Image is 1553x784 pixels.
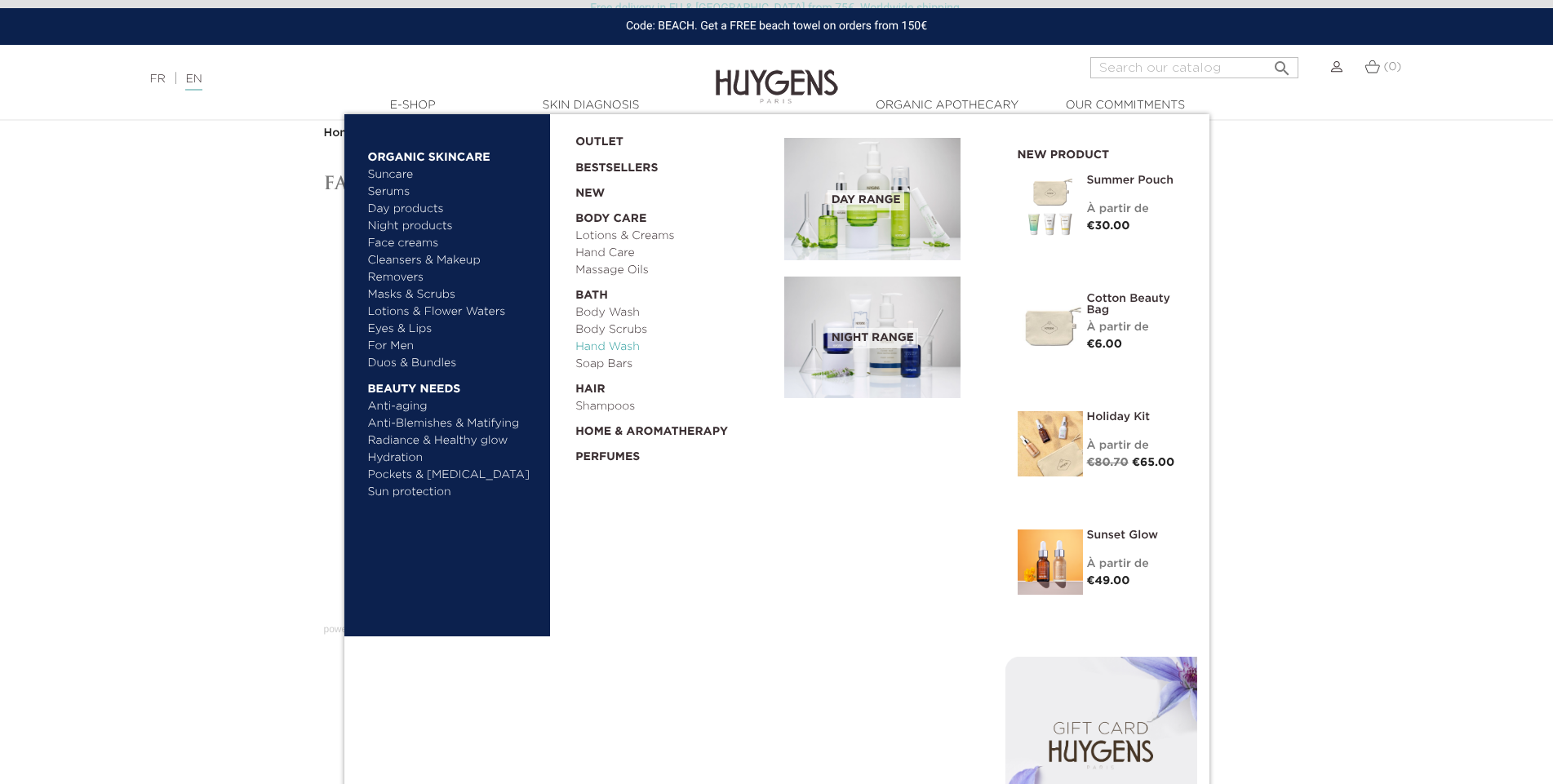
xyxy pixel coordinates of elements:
a: Lotions & Creams [575,228,773,245]
div: À partir de [1087,437,1185,454]
a: Pockets & [MEDICAL_DATA] [368,467,539,484]
a: OUTLET [575,126,758,151]
a: Hand Wash [575,339,773,356]
a: Day Range [784,138,993,260]
div: À partir de [1087,556,1185,573]
a: Serums [368,184,539,201]
span: €6.00 [1087,339,1123,350]
a: Sunset Glow [1087,529,1185,541]
span: €30.00 [1087,220,1130,232]
a: Massage Oils [575,262,773,279]
a: Our commitments [1044,97,1207,114]
h1: Face Consultation [324,172,1230,193]
a: Day products [368,201,539,218]
input: Search [1090,57,1298,78]
iframe: typeform-embed [324,210,1230,618]
img: routine_nuit_banner.jpg [784,277,961,399]
a: Skin Diagnosis [509,97,672,114]
a: For Men [368,338,539,355]
img: routine_jour_banner.jpg [784,138,961,260]
span: €80.70 [1087,457,1129,468]
a: Hair [575,373,773,398]
a: Face creams [368,235,539,252]
a: New [575,177,773,202]
span: Night Range [828,328,918,348]
a: Body Care [575,202,773,228]
a: Cleansers & Makeup Removers [368,252,539,286]
a: Perfumes [575,441,773,466]
a: Radiance & Healthy glow [368,432,539,450]
button:  [1267,52,1297,74]
img: Cotton Beauty Bag [1018,293,1083,358]
a: Cotton Beauty Bag [1087,293,1185,316]
a: Body Wash [575,304,773,321]
a: Anti-aging [368,398,539,415]
div: À partir de [1087,201,1185,218]
a: Night products [368,218,524,235]
a: Body Scrubs [575,321,773,339]
a: Bestsellers [575,151,758,177]
img: Summer pouch [1018,175,1083,240]
a: Summer pouch [1087,175,1185,186]
img: Huygens [716,43,838,106]
a: Duos & Bundles [368,355,539,372]
a: Home & Aromatherapy [575,415,773,441]
i:  [1272,54,1292,73]
div: | [142,69,635,89]
strong: Home [324,127,358,139]
a: Organic Apothecary [866,97,1029,114]
div: powered by [324,618,1230,636]
h2: Follow us [324,714,1230,745]
a: E-Shop [331,97,495,114]
a: Hydration [368,450,539,467]
a: Soap Bars [575,356,773,373]
div: À partir de [1087,319,1185,336]
a: Shampoos [575,398,773,415]
img: Holiday kit [1018,411,1083,476]
a: Beauty needs [368,372,539,398]
a: Lotions & Flower Waters [368,303,539,321]
span: €65.00 [1132,457,1174,468]
a: EN [185,73,202,91]
span: €49.00 [1087,575,1130,587]
a: FR [150,73,166,85]
a: Home [324,126,362,140]
a: Bath [575,279,773,304]
a: Night Range [784,277,993,399]
a: Organic Skincare [368,140,539,166]
a: Hand Care [575,245,773,262]
a: Anti-Blemishes & Matifying [368,415,539,432]
img: Sunset Glow [1018,529,1083,595]
a: Masks & Scrubs [368,286,539,303]
a: Suncare [368,166,539,184]
span: Day Range [828,190,905,210]
h2: New product [1018,143,1185,162]
span: (0) [1383,61,1401,73]
a: Sun protection [368,484,539,501]
a: Holiday Kit [1087,411,1185,423]
a: Eyes & Lips [368,321,539,338]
